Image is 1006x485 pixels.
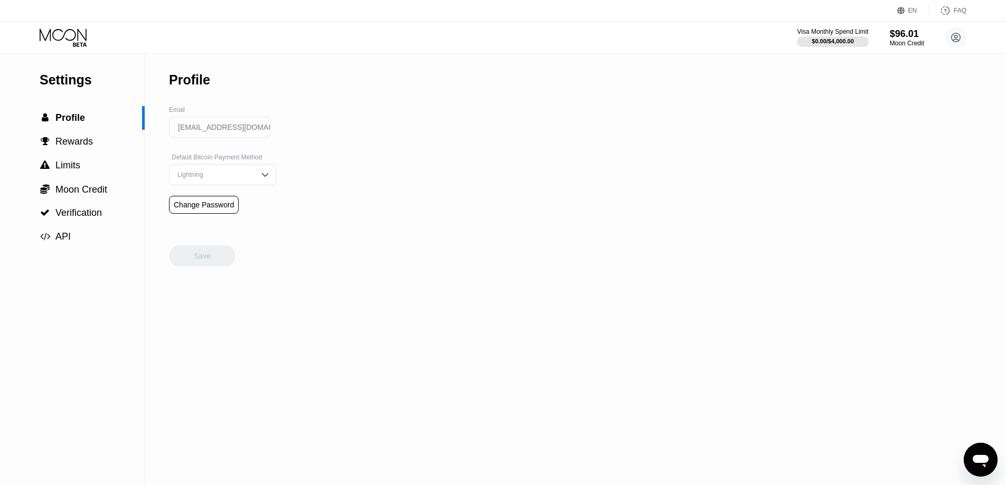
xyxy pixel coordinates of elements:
[40,208,50,217] span: 
[55,136,93,147] span: Rewards
[169,106,276,113] div: Email
[169,154,276,161] div: Default Bitcoin Payment Method
[40,184,50,194] span: 
[174,201,234,209] div: Change Password
[929,5,966,16] div: FAQ
[812,38,854,44] div: $0.00 / $4,000.00
[55,160,80,170] span: Limits
[40,72,145,88] div: Settings
[954,7,966,14] div: FAQ
[175,171,255,178] div: Lightning
[40,113,50,122] div: 
[55,231,71,242] span: API
[964,443,998,477] iframe: Button to launch messaging window
[55,184,107,195] span: Moon Credit
[890,40,924,47] div: Moon Credit
[169,72,210,88] div: Profile
[797,28,868,47] div: Visa Monthly Spend Limit$0.00/$4,000.00
[40,137,50,146] div: 
[42,113,49,122] span: 
[40,232,50,241] span: 
[890,28,924,40] div: $96.01
[40,160,50,170] span: 
[890,28,924,47] div: $96.01Moon Credit
[55,207,102,218] span: Verification
[41,137,50,146] span: 
[908,7,917,14] div: EN
[897,5,929,16] div: EN
[55,112,85,123] span: Profile
[797,28,868,35] div: Visa Monthly Spend Limit
[169,196,239,214] div: Change Password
